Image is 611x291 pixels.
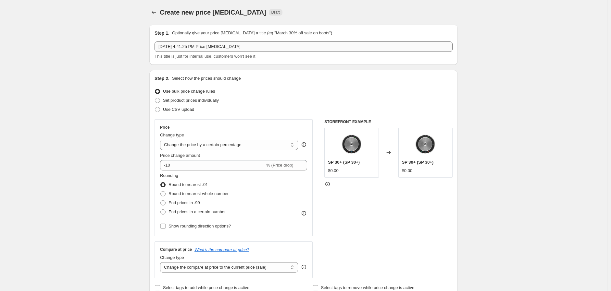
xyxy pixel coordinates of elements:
[339,131,365,157] img: product_detail_x2_desktop_SP30---Shoot-04_80x.png
[402,160,434,165] span: SP 30+ (SP 30+)
[163,98,219,103] span: Set product prices individually
[160,173,178,178] span: Rounding
[168,182,208,187] span: Round to nearest .01
[301,141,307,148] div: help
[168,200,200,205] span: End prices in .99
[160,133,184,137] span: Change type
[160,153,200,158] span: Price change amount
[163,107,194,112] span: Use CSV upload
[160,247,192,252] h3: Compare at price
[168,191,229,196] span: Round to nearest whole number
[155,75,169,82] h2: Step 2.
[412,131,438,157] img: product_detail_x2_desktop_SP30---Shoot-04_80x.png
[194,247,249,252] button: What's the compare at price?
[155,54,255,59] span: This title is just for internal use, customers won't see it
[324,119,453,124] h6: STOREFRONT EXAMPLE
[160,125,169,130] h3: Price
[328,160,360,165] span: SP 30+ (SP 30+)
[168,224,231,228] span: Show rounding direction options?
[160,9,266,16] span: Create new price [MEDICAL_DATA]
[163,285,249,290] span: Select tags to add while price change is active
[271,10,280,15] span: Draft
[172,75,241,82] p: Select how the prices should change
[266,163,293,168] span: % (Price drop)
[155,41,453,52] input: 30% off holiday sale
[328,168,339,174] div: $0.00
[163,89,215,94] span: Use bulk price change rules
[168,209,226,214] span: End prices in a certain number
[155,30,169,36] h2: Step 1.
[172,30,332,36] p: Optionally give your price [MEDICAL_DATA] a title (eg "March 30% off sale on boots")
[160,160,265,170] input: -15
[402,168,413,174] div: $0.00
[301,264,307,270] div: help
[321,285,415,290] span: Select tags to remove while price change is active
[160,255,184,260] span: Change type
[149,8,158,17] button: Price change jobs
